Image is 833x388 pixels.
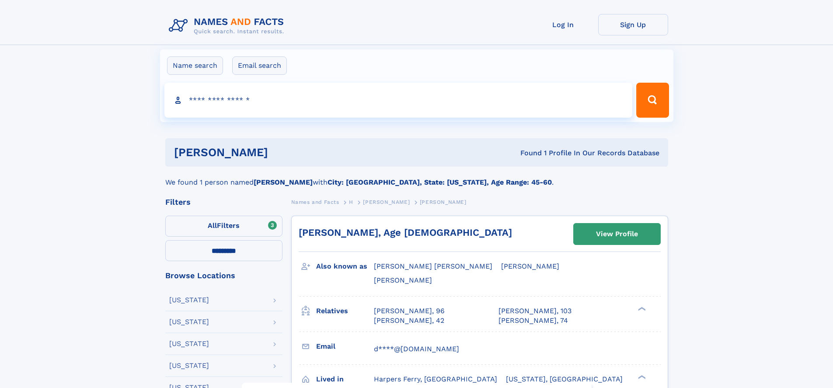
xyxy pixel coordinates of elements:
div: ❯ [636,306,646,311]
h1: [PERSON_NAME] [174,147,394,158]
div: [US_STATE] [169,340,209,347]
label: Email search [232,56,287,75]
div: [US_STATE] [169,362,209,369]
span: Harpers Ferry, [GEOGRAPHIC_DATA] [374,375,497,383]
img: Logo Names and Facts [165,14,291,38]
h3: Relatives [316,304,374,318]
div: [US_STATE] [169,297,209,304]
b: City: [GEOGRAPHIC_DATA], State: [US_STATE], Age Range: 45-60 [328,178,552,186]
div: ❯ [636,374,646,380]
div: We found 1 person named with . [165,167,668,188]
div: [US_STATE] [169,318,209,325]
a: View Profile [574,224,660,245]
h3: Lived in [316,372,374,387]
button: Search Button [636,83,669,118]
div: Browse Locations [165,272,282,280]
a: [PERSON_NAME] [363,196,410,207]
a: [PERSON_NAME], 96 [374,306,445,316]
div: View Profile [596,224,638,244]
a: [PERSON_NAME], 42 [374,316,444,325]
a: Names and Facts [291,196,339,207]
h3: Email [316,339,374,354]
span: All [208,221,217,230]
b: [PERSON_NAME] [254,178,313,186]
span: [PERSON_NAME] [363,199,410,205]
span: [US_STATE], [GEOGRAPHIC_DATA] [506,375,623,383]
a: [PERSON_NAME], Age [DEMOGRAPHIC_DATA] [299,227,512,238]
span: [PERSON_NAME] [374,276,432,284]
label: Name search [167,56,223,75]
a: [PERSON_NAME], 103 [498,306,572,316]
span: [PERSON_NAME] [PERSON_NAME] [374,262,492,270]
span: [PERSON_NAME] [420,199,467,205]
input: search input [164,83,633,118]
div: Found 1 Profile In Our Records Database [394,148,659,158]
label: Filters [165,216,282,237]
div: Filters [165,198,282,206]
a: H [349,196,353,207]
h3: Also known as [316,259,374,274]
a: [PERSON_NAME], 74 [498,316,568,325]
span: H [349,199,353,205]
a: Sign Up [598,14,668,35]
span: [PERSON_NAME] [501,262,559,270]
a: Log In [528,14,598,35]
